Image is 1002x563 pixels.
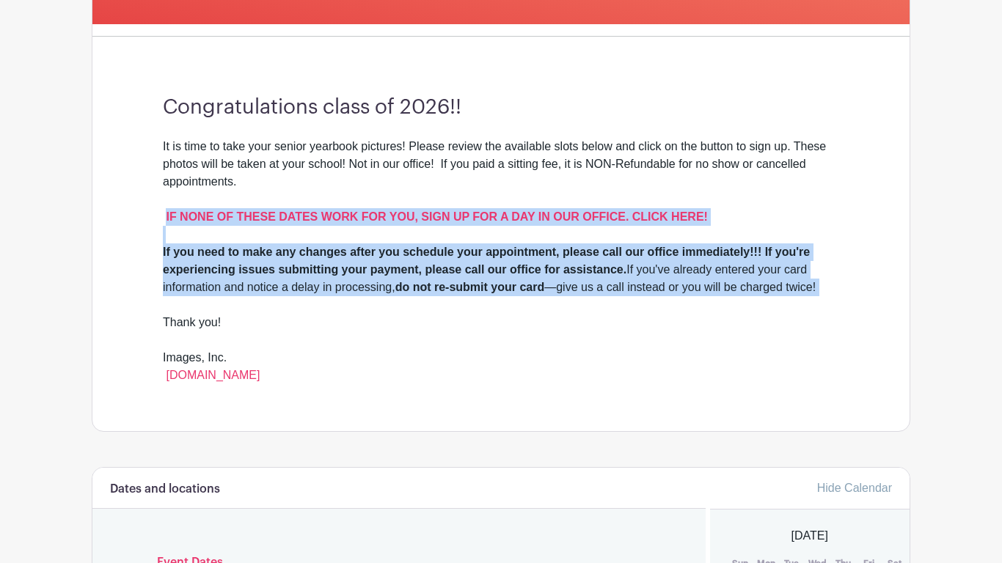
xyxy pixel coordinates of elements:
[110,482,220,496] h6: Dates and locations
[817,482,892,494] a: Hide Calendar
[163,95,839,120] h3: Congratulations class of 2026!!
[163,314,839,349] div: Thank you!
[163,138,839,243] div: It is time to take your senior yearbook pictures! Please review the available slots below and cli...
[166,210,707,223] a: IF NONE OF THESE DATES WORK FOR YOU, SIGN UP FOR A DAY IN OUR OFFICE. CLICK HERE!
[163,246,810,276] strong: If you need to make any changes after you schedule your appointment, please call our office immed...
[163,243,839,314] div: If you've already entered your card information and notice a delay in processing, —give us a call...
[791,527,828,545] span: [DATE]
[166,369,260,381] a: [DOMAIN_NAME]
[395,281,545,293] strong: do not re-submit your card
[163,349,839,384] div: Images, Inc.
